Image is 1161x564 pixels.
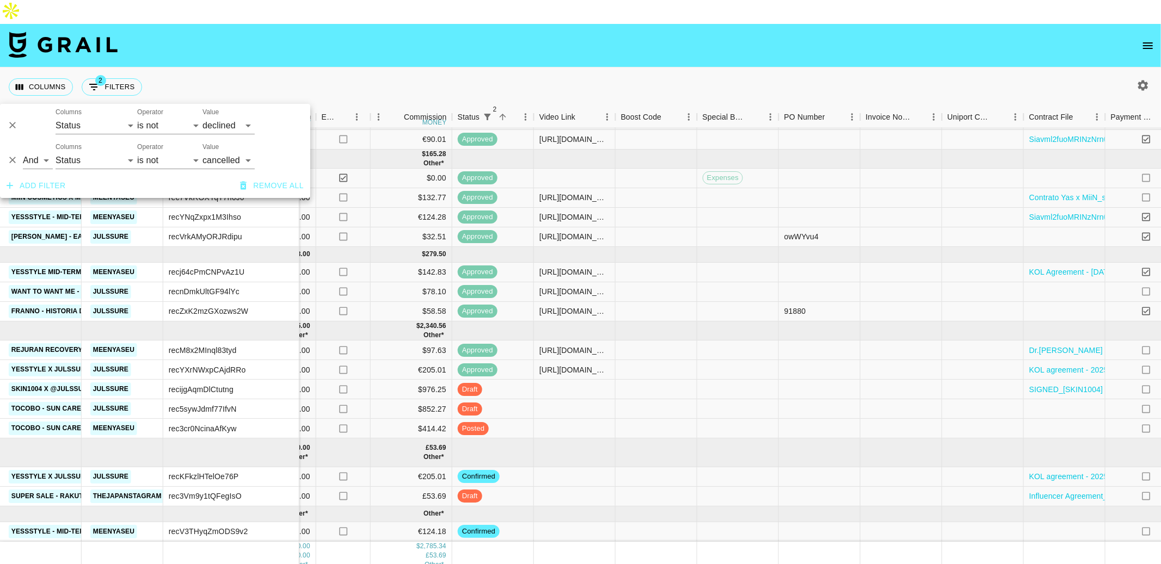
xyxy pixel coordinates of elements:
div: https://www.instagram.com/reel/DKUaGaGTmSa/ [539,134,610,145]
select: Logic operator [23,152,53,169]
div: https://www.instagram.com/reel/DLPovwnzntA/ [539,212,610,222]
button: Menu [1089,109,1105,125]
a: julssure [90,230,131,244]
span: 2 [95,75,106,86]
button: Sort [661,109,677,125]
div: recVrkAMyORJRdipu [169,231,242,242]
div: 165.28 [426,150,446,159]
button: Menu [518,109,534,125]
div: €205.01 [371,467,452,487]
div: 550.00 [290,551,310,560]
div: Video Link [539,107,576,128]
span: approved [458,365,497,375]
div: $97.63 [371,340,452,360]
label: Columns [56,108,82,117]
a: meenyaseu [90,343,137,357]
div: £ [426,443,429,453]
div: Boost Code [616,107,697,128]
a: Yesstyle Mid-Term (May/June/July/November) [9,265,183,279]
button: Sort [337,109,352,125]
div: $852.27 [371,399,452,419]
div: https://www.tiktok.com/@julssure/photo/7528067243196828935 [539,306,610,317]
span: € 124.18 [423,510,444,517]
div: €124.18 [371,522,452,542]
div: https://www.instagram.com/p/DLpY_XIT2ND/ [539,266,610,277]
div: €90.01 [371,130,452,150]
span: € 124.28 [423,159,444,167]
a: Super Sale - Rakuten Travel [GEOGRAPHIC_DATA] [9,489,196,503]
div: rec5sywJdmf77IfvN [169,404,237,414]
a: meenyaseu [90,422,137,435]
div: Contract File [1024,107,1105,128]
label: Value [202,142,219,152]
div: Special Booking Type [697,107,779,128]
button: Add filter [2,176,70,196]
div: recV3THyqZmODS9v2 [169,526,248,537]
div: €205.01 [371,360,452,380]
button: Menu [1008,109,1024,125]
span: draft [458,404,482,414]
div: recYNqZxpx1M3Ihso [169,212,241,222]
a: meenyaseu [90,265,137,279]
button: Menu [371,109,387,125]
button: Remove all [236,176,308,196]
a: Want to Want Me - [PERSON_NAME] [9,285,140,299]
div: $0.00 [371,169,452,188]
button: Menu [349,109,365,125]
div: Invoice Notes [866,107,911,128]
span: 2 [489,104,500,115]
div: Special Booking Type [703,107,747,128]
button: Menu [926,109,942,125]
div: https://www.youtube.com/watch?v=OxokWu1dKuU&t=391s [539,192,610,203]
div: $976.25 [371,380,452,399]
button: Sort [575,109,591,125]
div: Expenses: Remove Commission? [322,107,337,128]
span: draft [458,385,482,395]
a: julssure [90,402,131,416]
div: $ [416,321,420,331]
div: $ [416,542,420,551]
span: approved [458,287,497,297]
span: draft [458,491,482,501]
span: posted [458,424,489,434]
div: recj64cPmCNPvAz1U [169,266,244,277]
button: Menu [844,109,861,125]
label: Operator [137,108,163,117]
a: julssure [90,363,131,376]
button: Menu [763,109,779,125]
a: meenyaseu [90,210,137,224]
button: Select columns [9,78,73,96]
div: owWYvu4 [784,231,819,242]
div: rec3Vm9y1tQFegIsO [169,491,242,501]
a: meenyaseu [90,525,137,538]
span: Expenses [703,173,742,183]
div: $32.51 [371,227,452,247]
span: confirmed [458,526,500,537]
label: Operator [137,142,163,152]
span: approved [458,345,497,356]
div: PO Number [779,107,861,128]
label: Value [202,108,219,117]
span: approved [458,212,497,222]
a: julssure [90,382,131,396]
div: Uniport Contact Email [948,107,992,128]
a: julssure [90,470,131,484]
div: money [422,119,447,126]
button: Delete [4,117,21,134]
div: https://www.instagram.com/reel/DNswIrfZEe6/?igsh=ZW52cnJiNTBvcXpt [539,345,610,356]
button: Sort [992,109,1008,125]
img: Grail Talent [9,32,118,58]
div: 53.69 [429,551,446,560]
span: € 205.01 [423,453,444,461]
div: https://www.instagram.com/p/DM5MXB-yvZt/ [539,364,610,375]
button: Show filters [480,109,495,125]
div: $142.83 [371,263,452,282]
button: Sort [495,109,510,125]
label: Columns [56,142,82,152]
div: https://www.instagram.com/p/DK74LnFIuKD/ [539,231,610,242]
button: Sort [389,109,404,125]
a: YessStyle - Mid-Term - JUNE [9,210,116,224]
div: recYXrNWxpCAjdRRo [169,364,246,375]
a: [PERSON_NAME] - Easy Lover [9,230,119,244]
span: € 205.01 [423,331,444,339]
